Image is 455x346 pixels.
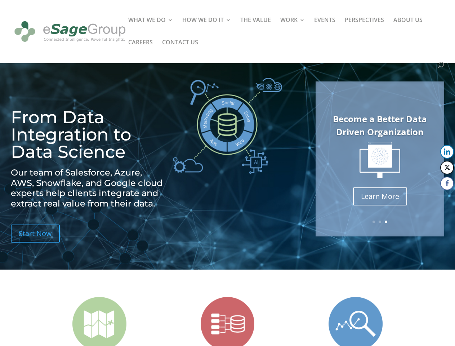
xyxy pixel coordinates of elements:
[393,17,423,40] a: ABOUT US
[280,17,305,40] a: WORK
[440,145,454,159] button: LinkedIn Share
[182,17,231,40] a: HOW WE DO IT
[12,16,128,48] img: eSage Group
[11,108,165,164] h1: From Data Integration to Data Science
[240,17,271,40] a: THE VALUE
[128,40,153,62] a: CAREERS
[440,161,454,174] button: Twitter Share
[314,17,335,40] a: EVENTS
[440,177,454,190] button: Facebook Share
[353,187,407,205] a: Learn More
[11,168,165,213] h2: Our team of Salesforce, Azure, AWS, Snowflake, and Google cloud experts help clients integrate an...
[345,17,384,40] a: PERSPECTIVES
[128,17,173,40] a: WHAT WE DO
[162,40,198,62] a: CONTACT US
[11,225,60,243] a: Start Now
[373,221,375,223] a: 1
[385,221,387,223] a: 3
[333,113,427,138] a: Become a Better Data Driven Organization
[379,221,381,223] a: 2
